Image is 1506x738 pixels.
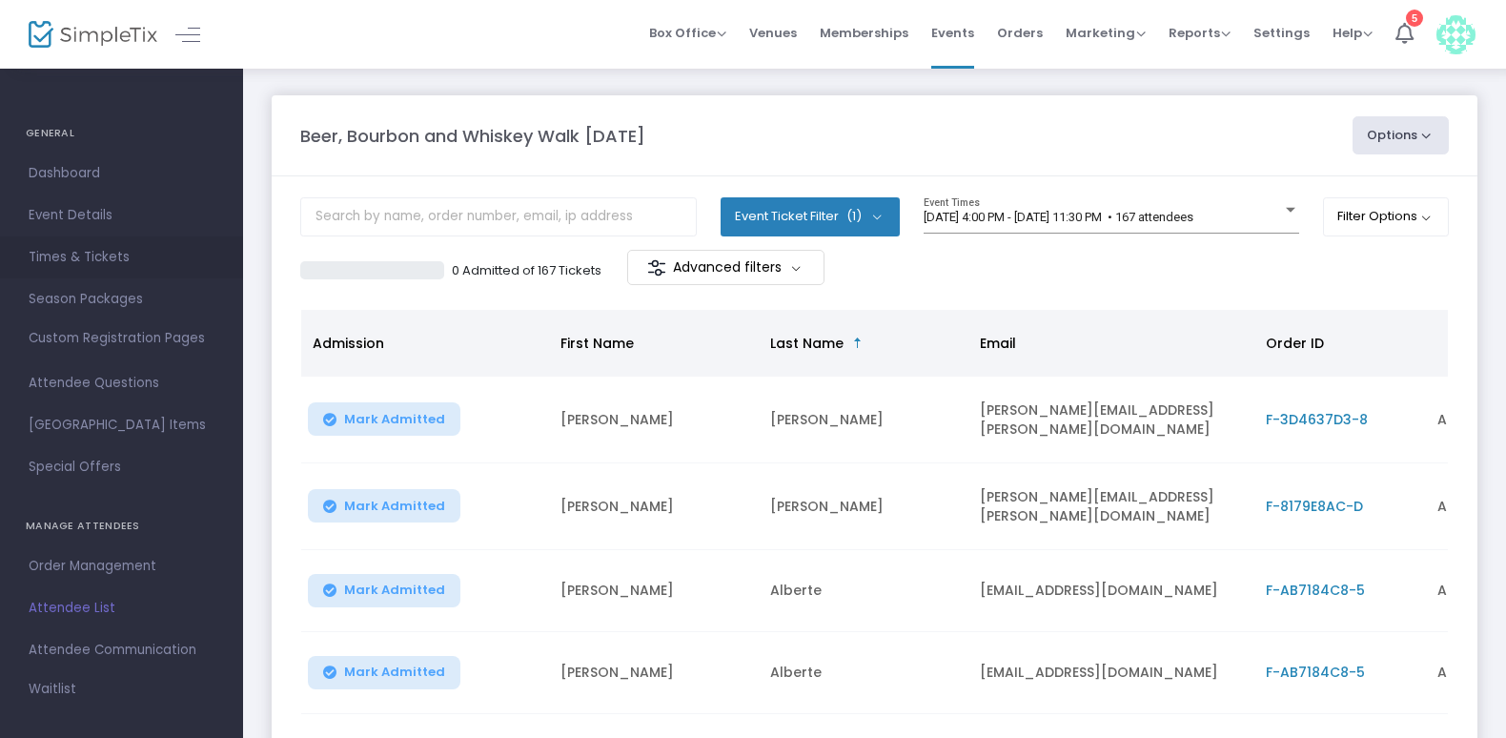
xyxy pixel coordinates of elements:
[968,632,1254,714] td: [EMAIL_ADDRESS][DOMAIN_NAME]
[1266,581,1365,600] span: F-AB7184C8-5
[29,554,214,579] span: Order Management
[452,261,601,280] p: 0 Admitted of 167 Tickets
[308,489,460,523] button: Mark Admitted
[1066,24,1146,42] span: Marketing
[549,632,759,714] td: [PERSON_NAME]
[1333,24,1373,42] span: Help
[29,161,214,186] span: Dashboard
[980,334,1016,353] span: Email
[313,334,384,353] span: Admission
[968,550,1254,632] td: [EMAIL_ADDRESS][DOMAIN_NAME]
[300,123,645,149] m-panel-title: Beer, Bourbon and Whiskey Walk [DATE]
[968,377,1254,463] td: [PERSON_NAME][EMAIL_ADDRESS][PERSON_NAME][DOMAIN_NAME]
[549,377,759,463] td: [PERSON_NAME]
[759,550,968,632] td: Alberte
[344,583,445,598] span: Mark Admitted
[1353,116,1450,154] button: Options
[344,412,445,427] span: Mark Admitted
[1266,497,1363,516] span: F-8179E8AC-D
[759,377,968,463] td: [PERSON_NAME]
[647,258,666,277] img: filter
[29,245,214,270] span: Times & Tickets
[968,463,1254,550] td: [PERSON_NAME][EMAIL_ADDRESS][PERSON_NAME][DOMAIN_NAME]
[29,596,214,621] span: Attendee List
[29,638,214,663] span: Attendee Communication
[549,550,759,632] td: [PERSON_NAME]
[759,463,968,550] td: [PERSON_NAME]
[308,402,460,436] button: Mark Admitted
[29,203,214,228] span: Event Details
[1169,24,1231,42] span: Reports
[1266,334,1324,353] span: Order ID
[29,413,214,438] span: [GEOGRAPHIC_DATA] Items
[29,371,214,396] span: Attendee Questions
[26,507,217,545] h4: MANAGE ATTENDEES
[1406,10,1423,27] div: 5
[560,334,634,353] span: First Name
[308,574,460,607] button: Mark Admitted
[1323,197,1450,236] button: Filter Options
[721,197,900,236] button: Event Ticket Filter(1)
[846,209,862,224] span: (1)
[850,336,865,351] span: Sortable
[759,632,968,714] td: Alberte
[749,9,797,57] span: Venues
[29,455,214,480] span: Special Offers
[344,665,445,680] span: Mark Admitted
[1266,410,1368,429] span: F-3D4637D3-8
[1253,9,1310,57] span: Settings
[29,329,205,348] span: Custom Registration Pages
[931,9,974,57] span: Events
[627,250,824,285] m-button: Advanced filters
[29,680,76,699] span: Waitlist
[649,24,726,42] span: Box Office
[26,114,217,153] h4: GENERAL
[924,210,1193,224] span: [DATE] 4:00 PM - [DATE] 11:30 PM • 167 attendees
[308,656,460,689] button: Mark Admitted
[770,334,844,353] span: Last Name
[344,499,445,514] span: Mark Admitted
[1266,663,1365,682] span: F-AB7184C8-5
[29,287,214,312] span: Season Packages
[549,463,759,550] td: [PERSON_NAME]
[997,9,1043,57] span: Orders
[300,197,697,236] input: Search by name, order number, email, ip address
[820,9,908,57] span: Memberships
